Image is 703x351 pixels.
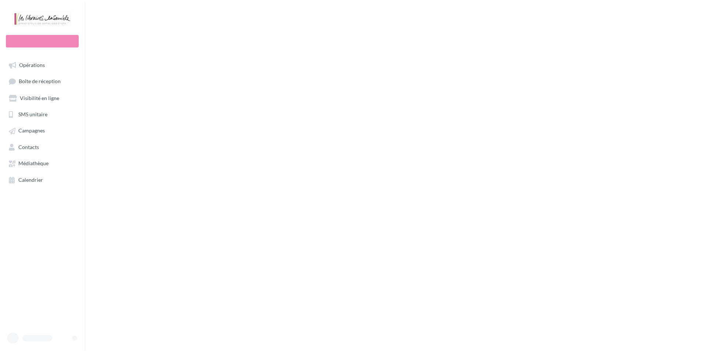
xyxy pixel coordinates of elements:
a: Boîte de réception [4,74,80,88]
a: Contacts [4,140,80,153]
span: SMS unitaire [18,111,47,117]
span: Opérations [19,62,45,68]
span: Visibilité en ligne [20,95,59,101]
span: Calendrier [18,177,43,183]
span: Médiathèque [18,160,49,167]
span: Boîte de réception [19,78,61,85]
span: Contacts [18,144,39,150]
a: Médiathèque [4,156,80,170]
div: Nouvelle campagne [6,35,79,47]
a: SMS unitaire [4,107,80,121]
a: Visibilité en ligne [4,91,80,104]
a: Campagnes [4,124,80,137]
a: Calendrier [4,173,80,186]
a: Opérations [4,58,80,71]
span: Campagnes [18,128,45,134]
